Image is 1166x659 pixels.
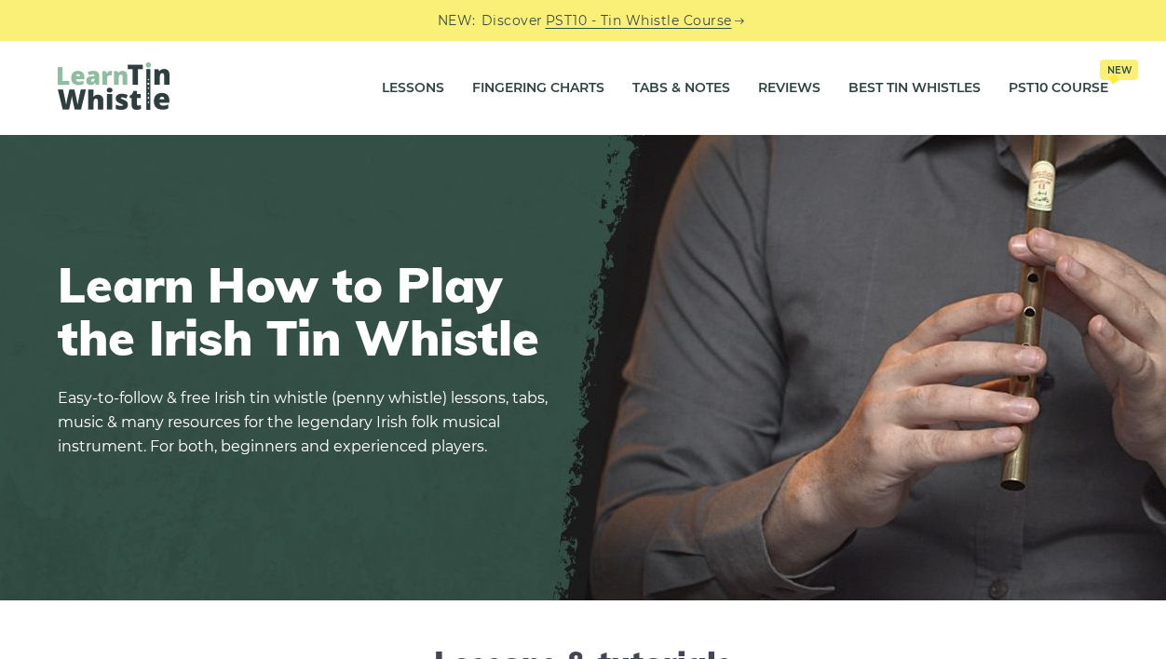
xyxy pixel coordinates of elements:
a: Tabs & Notes [632,65,730,112]
a: Best Tin Whistles [848,65,981,112]
span: New [1100,60,1138,80]
a: Fingering Charts [472,65,604,112]
a: Reviews [758,65,820,112]
h1: Learn How to Play the Irish Tin Whistle [58,258,561,364]
img: LearnTinWhistle.com [58,62,169,110]
p: Easy-to-follow & free Irish tin whistle (penny whistle) lessons, tabs, music & many resources for... [58,386,561,459]
a: PST10 CourseNew [1009,65,1108,112]
a: Lessons [382,65,444,112]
